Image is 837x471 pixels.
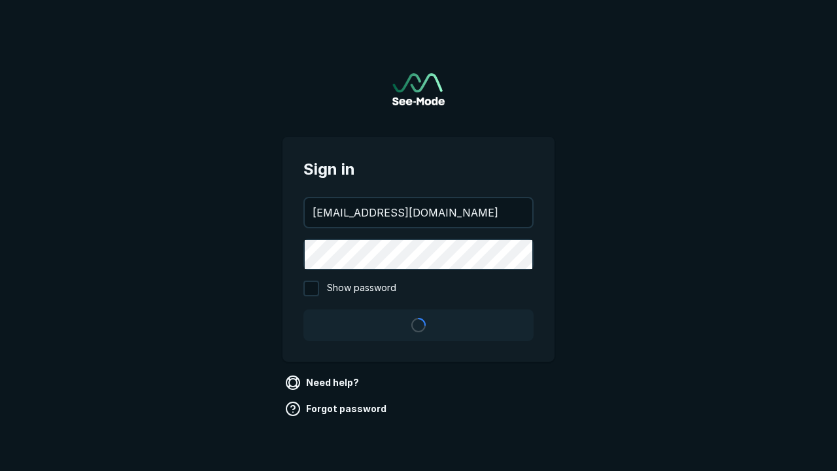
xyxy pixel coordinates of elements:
a: Need help? [282,372,364,393]
span: Show password [327,281,396,296]
a: Forgot password [282,398,392,419]
span: Sign in [303,158,534,181]
a: Go to sign in [392,73,445,105]
img: See-Mode Logo [392,73,445,105]
input: your@email.com [305,198,532,227]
